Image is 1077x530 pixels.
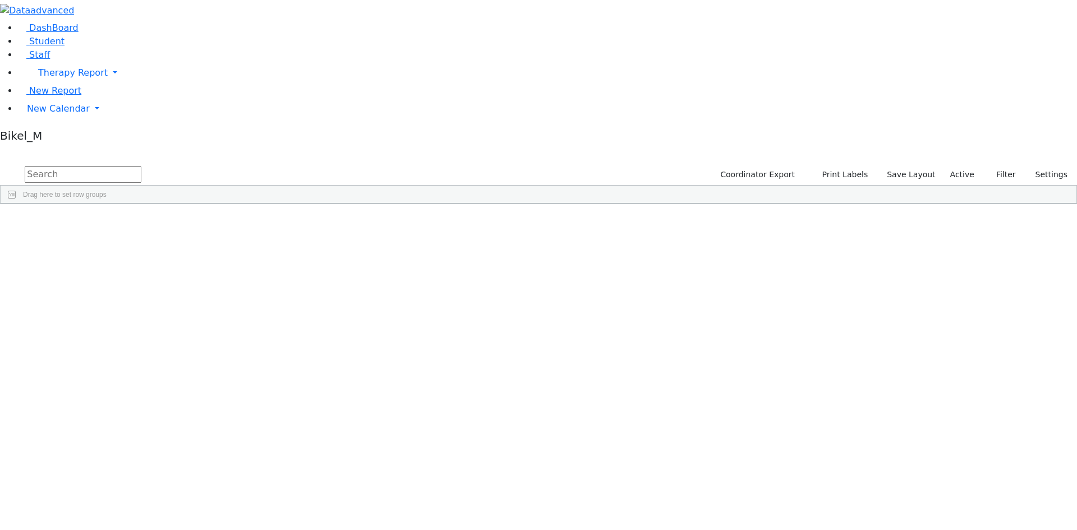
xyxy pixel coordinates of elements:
[23,191,107,199] span: Drag here to set row groups
[945,166,979,183] label: Active
[25,166,141,183] input: Search
[38,67,108,78] span: Therapy Report
[18,49,50,60] a: Staff
[713,166,800,183] button: Coordinator Export
[1021,166,1073,183] button: Settings
[882,166,940,183] button: Save Layout
[18,36,65,47] a: Student
[29,22,79,33] span: DashBoard
[982,166,1021,183] button: Filter
[18,98,1077,120] a: New Calendar
[29,49,50,60] span: Staff
[18,62,1077,84] a: Therapy Report
[27,103,90,114] span: New Calendar
[809,166,873,183] button: Print Labels
[29,85,81,96] span: New Report
[18,85,81,96] a: New Report
[18,22,79,33] a: DashBoard
[29,36,65,47] span: Student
